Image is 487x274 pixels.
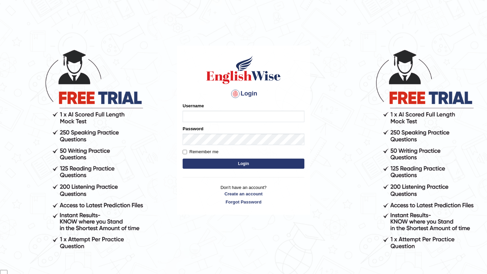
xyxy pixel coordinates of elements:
[183,191,304,197] a: Create an account
[205,55,282,85] img: Logo of English Wise sign in for intelligent practice with AI
[183,159,304,169] button: Login
[183,199,304,205] a: Forgot Password
[183,103,204,109] label: Username
[183,150,187,154] input: Remember me
[183,88,304,99] h4: Login
[183,126,203,132] label: Password
[183,184,304,205] p: Don't have an account?
[183,148,218,155] label: Remember me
